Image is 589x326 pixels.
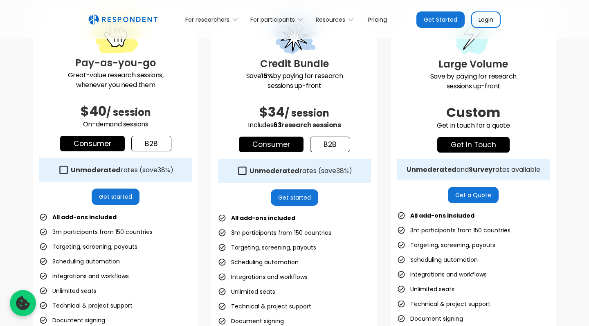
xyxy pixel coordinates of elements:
li: Scheduling automation [218,256,299,268]
strong: 15% [261,71,273,81]
li: Technical & project support [218,301,311,312]
div: rates (save ) [250,167,352,175]
img: Untitled UI logotext [88,14,157,25]
div: and rates available [407,166,540,174]
a: Login [471,11,501,28]
li: Scheduling automation [397,254,478,265]
a: Get started [92,189,139,205]
li: Technical & project support [397,298,490,310]
h3: Large Volume [397,57,550,72]
div: Resources [311,10,362,29]
li: Technical & project support [39,300,133,311]
div: For researchers [181,10,246,29]
div: For participants [250,16,295,24]
div: rates (save ) [71,166,173,174]
li: Unlimited seats [39,285,97,297]
li: Unlimited seats [218,286,275,297]
p: Includes [218,120,371,130]
a: Consumer [239,137,303,152]
strong: All add-ons included [231,214,295,222]
span: / session [285,106,329,120]
div: For researchers [185,16,229,24]
a: Get Started [416,11,465,28]
a: Consumer [60,136,125,151]
li: Unlimited seats [397,283,454,295]
strong: Unmoderated [71,165,121,175]
strong: Unmoderated [250,166,299,175]
span: 38% [336,166,349,175]
li: Integrations and workflows [397,269,487,280]
li: Document signing [39,315,105,326]
p: On-demand sessions [39,119,192,129]
a: Pricing [362,10,393,29]
span: Custom [446,103,500,121]
li: Targeting, screening, payouts [397,239,495,251]
strong: Survey [469,165,492,174]
a: b2b [131,136,171,151]
p: Save by paying for research sessions up-front [218,71,371,91]
div: For participants [246,10,311,29]
p: Get in touch for a quote [397,121,550,130]
span: $40 [81,102,106,120]
strong: All add-ons included [410,211,474,220]
h3: Credit Bundle [218,56,371,71]
li: Document signing [397,313,463,324]
a: b2b [310,137,350,152]
strong: Unmoderated [407,165,456,174]
li: Targeting, screening, payouts [218,242,316,253]
p: Great-value research sessions, whenever you need them [39,70,192,90]
span: 38% [157,165,170,175]
li: Scheduling automation [39,256,120,267]
span: $34 [259,103,285,121]
li: Targeting, screening, payouts [39,241,137,252]
li: 3m participants from 150 countries [218,227,331,238]
div: Resources [316,16,345,24]
a: Get started [271,189,319,206]
span: / session [106,106,151,119]
span: 63 [273,120,281,130]
a: Get a Quote [448,187,499,203]
a: home [88,14,157,25]
h3: Pay-as-you-go [39,56,192,70]
li: Integrations and workflows [39,270,129,282]
li: Integrations and workflows [218,271,308,283]
span: research sessions [281,120,341,130]
strong: All add-ons included [52,213,117,221]
a: get in touch [437,137,510,153]
li: 3m participants from 150 countries [397,225,510,236]
li: 3m participants from 150 countries [39,226,153,238]
p: Save by paying for research sessions up-front [397,72,550,91]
